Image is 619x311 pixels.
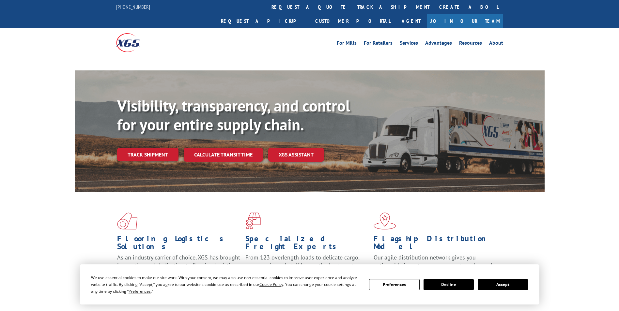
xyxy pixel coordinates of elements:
a: For Mills [337,40,357,48]
span: Cookie Policy [259,282,283,287]
div: We use essential cookies to make our site work. With your consent, we may also use non-essential ... [91,274,361,295]
a: Track shipment [117,148,178,161]
a: Advantages [425,40,452,48]
h1: Flagship Distribution Model [374,235,497,254]
a: [PHONE_NUMBER] [116,4,150,10]
img: xgs-icon-flagship-distribution-model-red [374,213,396,230]
button: Decline [424,279,474,290]
a: XGS ASSISTANT [268,148,324,162]
h1: Flooring Logistics Solutions [117,235,240,254]
img: xgs-icon-total-supply-chain-intelligence-red [117,213,137,230]
img: xgs-icon-focused-on-flooring-red [245,213,261,230]
a: For Retailers [364,40,393,48]
span: Preferences [129,289,151,294]
span: Our agile distribution network gives you nationwide inventory management on demand. [374,254,494,269]
a: Customer Portal [310,14,395,28]
a: Agent [395,14,427,28]
span: As an industry carrier of choice, XGS has brought innovation and dedication to flooring logistics... [117,254,240,277]
h1: Specialized Freight Experts [245,235,369,254]
a: Services [400,40,418,48]
button: Accept [478,279,528,290]
button: Preferences [369,279,419,290]
p: From 123 overlength loads to delicate cargo, our experienced staff knows the best way to move you... [245,254,369,283]
a: Resources [459,40,482,48]
b: Visibility, transparency, and control for your entire supply chain. [117,96,350,135]
a: About [489,40,503,48]
div: Cookie Consent Prompt [80,264,539,304]
a: Calculate transit time [184,148,263,162]
a: Request a pickup [216,14,310,28]
a: Join Our Team [427,14,503,28]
